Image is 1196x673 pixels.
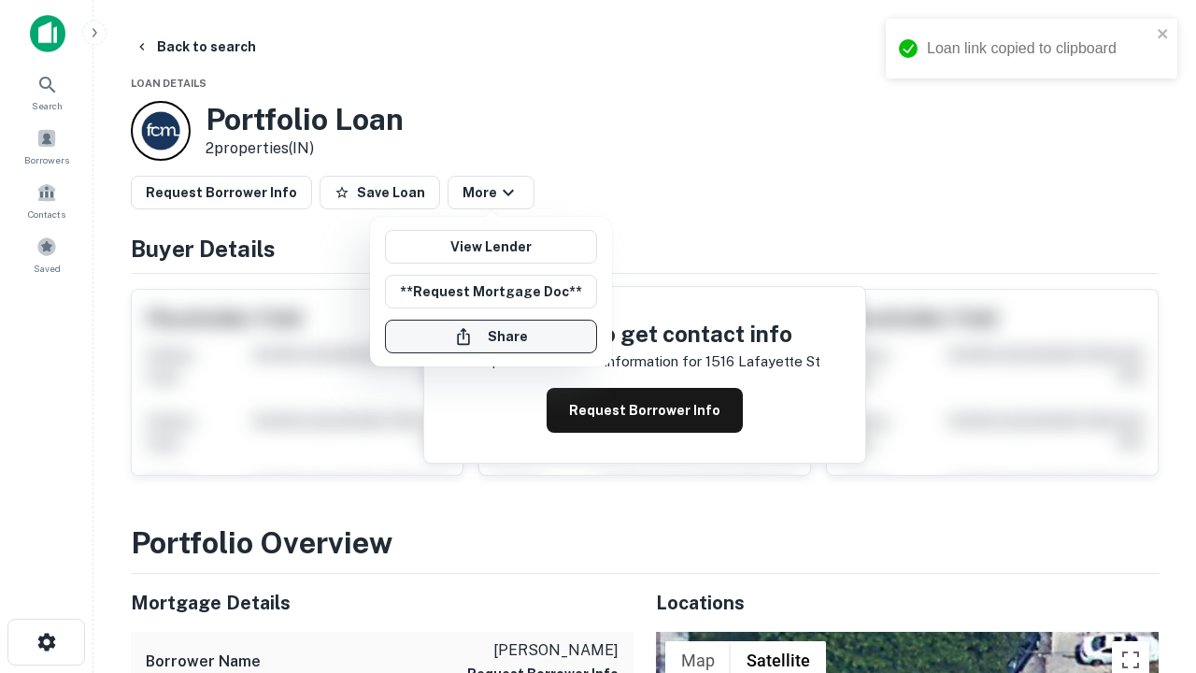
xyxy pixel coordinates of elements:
[385,320,597,353] button: Share
[1103,523,1196,613] iframe: Chat Widget
[927,37,1151,60] div: Loan link copied to clipboard
[385,275,597,308] button: **Request Mortgage Doc**
[385,230,597,264] a: View Lender
[1157,26,1170,44] button: close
